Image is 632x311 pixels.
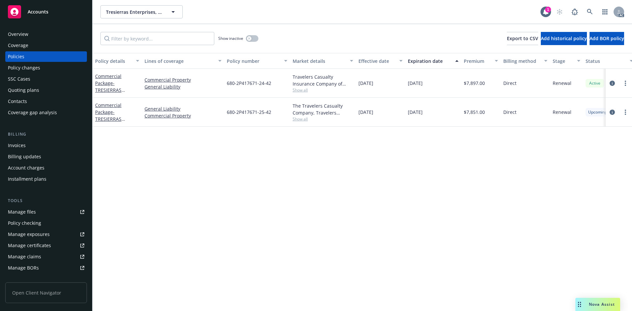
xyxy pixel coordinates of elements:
span: Renewal [553,80,571,87]
a: Commercial Package [95,73,135,100]
a: Policy changes [5,63,87,73]
button: Policy number [224,53,290,69]
button: Export to CSV [507,32,538,45]
div: Market details [293,58,346,65]
a: Billing updates [5,151,87,162]
span: [DATE] [358,109,373,116]
span: Show all [293,87,353,93]
button: Market details [290,53,356,69]
div: Status [586,58,626,65]
span: Add BOR policy [590,35,624,41]
span: Upcoming [588,109,607,115]
div: The Travelers Casualty Company, Travelers Insurance [293,102,353,116]
button: Premium [461,53,501,69]
a: Accounts [5,3,87,21]
div: Policy checking [8,218,41,228]
div: Billing updates [8,151,41,162]
span: Nova Assist [589,301,615,307]
span: Open Client Navigator [5,282,87,303]
div: Stage [553,58,573,65]
div: Manage BORs [8,263,39,273]
a: General Liability [145,105,222,112]
a: Manage certificates [5,240,87,251]
div: Coverage [8,40,28,51]
div: Installment plans [8,174,46,184]
div: 1 [545,7,551,13]
div: Policy number [227,58,280,65]
div: Billing [5,131,87,138]
a: more [621,108,629,116]
div: Overview [8,29,28,39]
a: Manage claims [5,251,87,262]
a: Overview [5,29,87,39]
a: Commercial Package [95,102,135,136]
span: [DATE] [408,80,423,87]
span: Show all [293,116,353,122]
a: Commercial Property [145,76,222,83]
span: $7,851.00 [464,109,485,116]
a: SSC Cases [5,74,87,84]
span: Accounts [28,9,48,14]
span: $7,897.00 [464,80,485,87]
a: Manage BORs [5,263,87,273]
a: circleInformation [608,79,616,87]
a: Start snowing [553,5,566,18]
span: Add historical policy [541,35,587,41]
a: Commercial Property [145,112,222,119]
div: Manage files [8,207,36,217]
span: 680-2P417671-25-42 [227,109,271,116]
span: 680-2P417671-24-42 [227,80,271,87]
button: Policy details [92,53,142,69]
a: Invoices [5,140,87,151]
div: Account charges [8,163,44,173]
a: Summary of insurance [5,274,87,284]
div: Contacts [8,96,27,107]
div: Policies [8,51,24,62]
button: Effective date [356,53,405,69]
div: Quoting plans [8,85,39,95]
span: [DATE] [358,80,373,87]
a: Coverage gap analysis [5,107,87,118]
button: Stage [550,53,583,69]
input: Filter by keyword... [100,32,214,45]
span: Renewal [553,109,571,116]
div: Summary of insurance [8,274,58,284]
a: Quoting plans [5,85,87,95]
span: Export to CSV [507,35,538,41]
button: Add BOR policy [590,32,624,45]
a: Account charges [5,163,87,173]
span: Direct [503,80,516,87]
div: Premium [464,58,491,65]
button: Expiration date [405,53,461,69]
div: Policy details [95,58,132,65]
a: Manage exposures [5,229,87,240]
div: Drag to move [575,298,584,311]
a: Policies [5,51,87,62]
div: Lines of coverage [145,58,214,65]
div: Expiration date [408,58,451,65]
a: Search [583,5,596,18]
button: Tresierras Enterprises, LLC [100,5,183,18]
a: Manage files [5,207,87,217]
span: - TRESIERRAS ENTERPRISES, LLC [95,80,135,100]
span: [DATE] [408,109,423,116]
div: Coverage gap analysis [8,107,57,118]
div: Effective date [358,58,395,65]
span: Active [588,80,601,86]
span: Show inactive [218,36,243,41]
a: Installment plans [5,174,87,184]
div: Invoices [8,140,26,151]
button: Billing method [501,53,550,69]
div: Manage certificates [8,240,51,251]
div: Policy changes [8,63,40,73]
a: more [621,79,629,87]
div: Travelers Casualty Insurance Company of America, Travelers Insurance [293,73,353,87]
a: Policy checking [5,218,87,228]
div: Billing method [503,58,540,65]
button: Add historical policy [541,32,587,45]
button: Nova Assist [575,298,620,311]
a: Switch app [598,5,612,18]
a: circleInformation [608,108,616,116]
span: Direct [503,109,516,116]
